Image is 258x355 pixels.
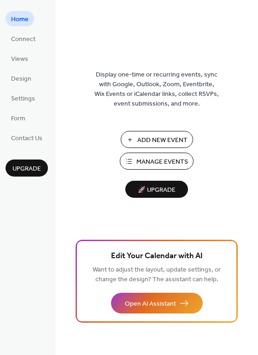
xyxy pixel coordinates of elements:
[6,11,34,26] a: Home
[11,94,35,104] span: Settings
[6,90,41,106] a: Settings
[6,71,37,86] a: Design
[11,15,29,24] span: Home
[125,299,176,309] span: Open AI Assistant
[11,74,31,84] span: Design
[6,51,34,66] a: Views
[93,264,221,286] span: Want to adjust the layout, update settings, or change the design? The assistant can help.
[6,110,31,125] a: Form
[6,31,41,46] a: Connect
[111,293,203,314] button: Open AI Assistant
[11,54,28,64] span: Views
[121,131,193,148] button: Add New Event
[136,157,188,167] span: Manage Events
[11,134,42,143] span: Contact Us
[125,181,188,198] button: 🚀 Upgrade
[11,35,35,44] span: Connect
[94,70,219,109] span: Display one-time or recurring events, sync with Google, Outlook, Zoom, Eventbrite, Wix Events or ...
[12,164,41,174] span: Upgrade
[6,160,48,177] button: Upgrade
[6,130,48,145] a: Contact Us
[111,250,203,263] span: Edit Your Calendar with AI
[137,136,188,145] span: Add New Event
[120,153,193,170] button: Manage Events
[131,184,182,196] span: 🚀 Upgrade
[11,114,25,124] span: Form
